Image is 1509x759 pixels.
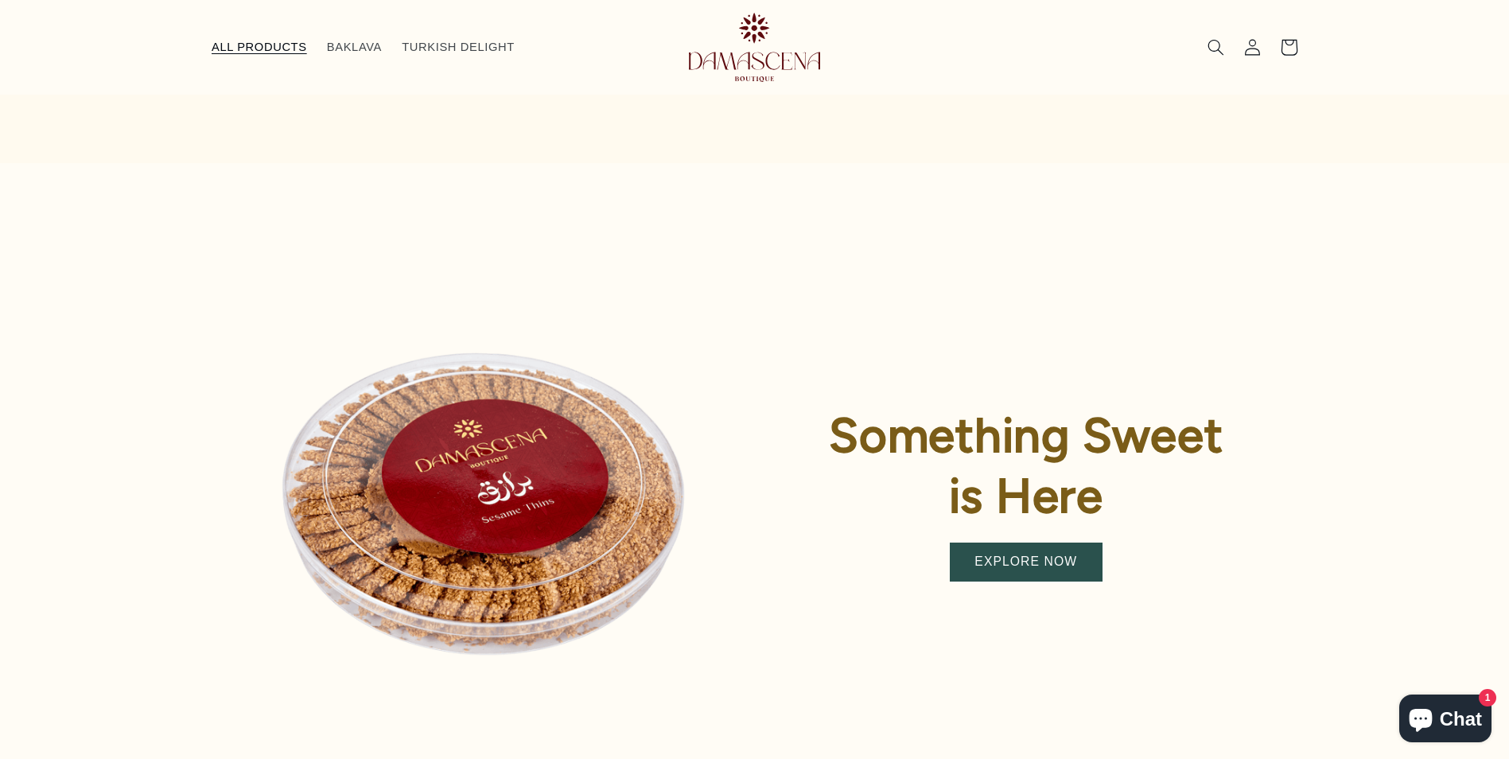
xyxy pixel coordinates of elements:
[1394,695,1496,746] inbox-online-store-chat: Shopify online store chat
[1197,29,1234,65] summary: Search
[317,29,391,64] a: BAKLAVA
[201,29,317,64] a: ALL PRODUCTS
[392,29,525,64] a: TURKISH DELIGHT
[950,543,1103,582] a: EXPLORE NOW
[402,40,515,55] span: TURKISH DELIGHT
[661,6,849,88] a: Damascena Boutique
[212,40,307,55] span: ALL PRODUCTS
[689,13,820,82] img: Damascena Boutique
[327,40,382,55] span: BAKLAVA
[829,407,1223,524] strong: Something Sweet is Here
